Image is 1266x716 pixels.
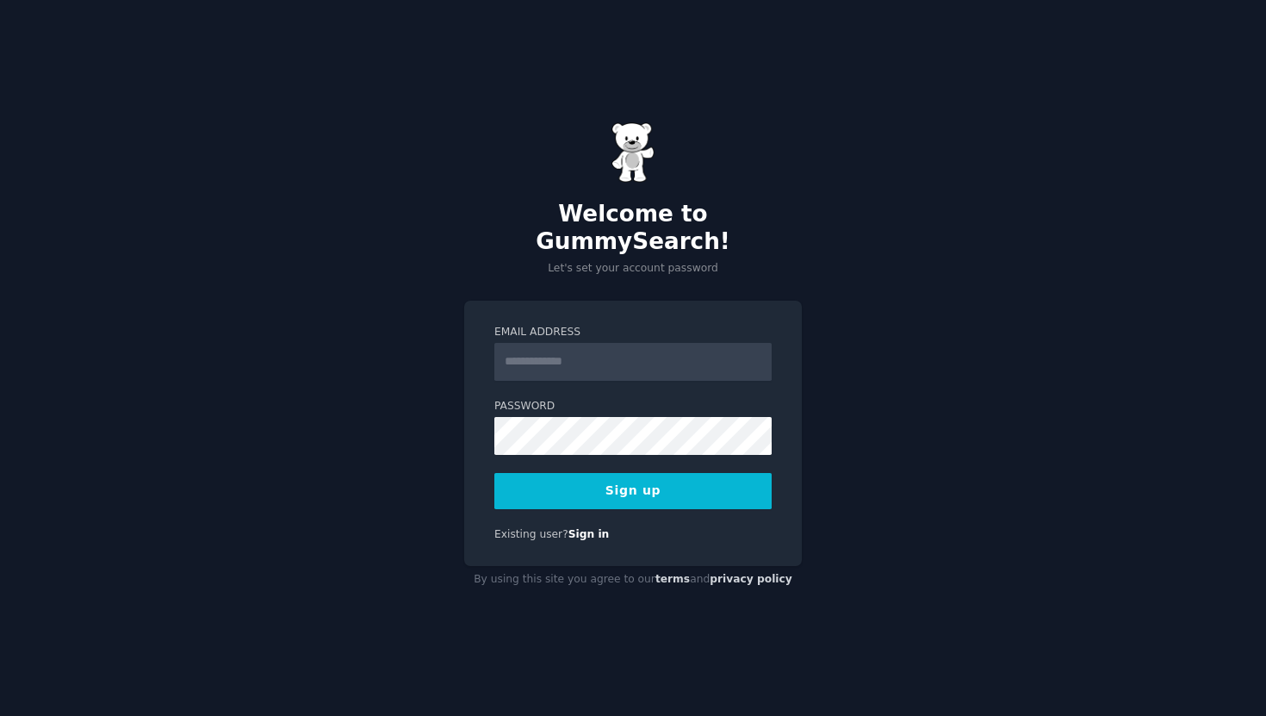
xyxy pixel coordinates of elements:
p: Let's set your account password [464,261,802,277]
a: Sign in [568,528,610,540]
a: terms [655,573,690,585]
span: Existing user? [494,528,568,540]
img: Gummy Bear [611,122,655,183]
div: By using this site you agree to our and [464,566,802,594]
button: Sign up [494,473,772,509]
h2: Welcome to GummySearch! [464,201,802,255]
a: privacy policy [710,573,792,585]
label: Password [494,399,772,414]
label: Email Address [494,325,772,340]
